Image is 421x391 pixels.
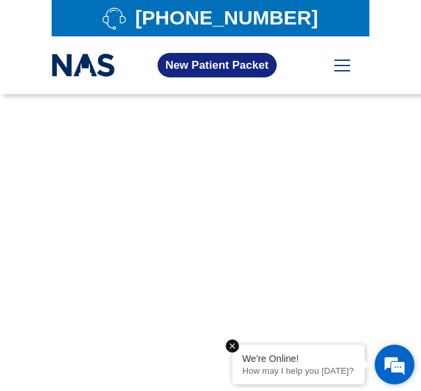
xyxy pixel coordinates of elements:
[242,366,355,376] p: How may I help you today?
[52,50,115,79] img: national addiction specialists online suboxone clinic - logo
[165,60,269,71] span: New Patient Packet
[158,53,277,77] a: New Patient Packet
[132,11,318,25] span: [PHONE_NUMBER]
[58,7,363,30] a: [PHONE_NUMBER]
[242,353,355,364] div: We're Online!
